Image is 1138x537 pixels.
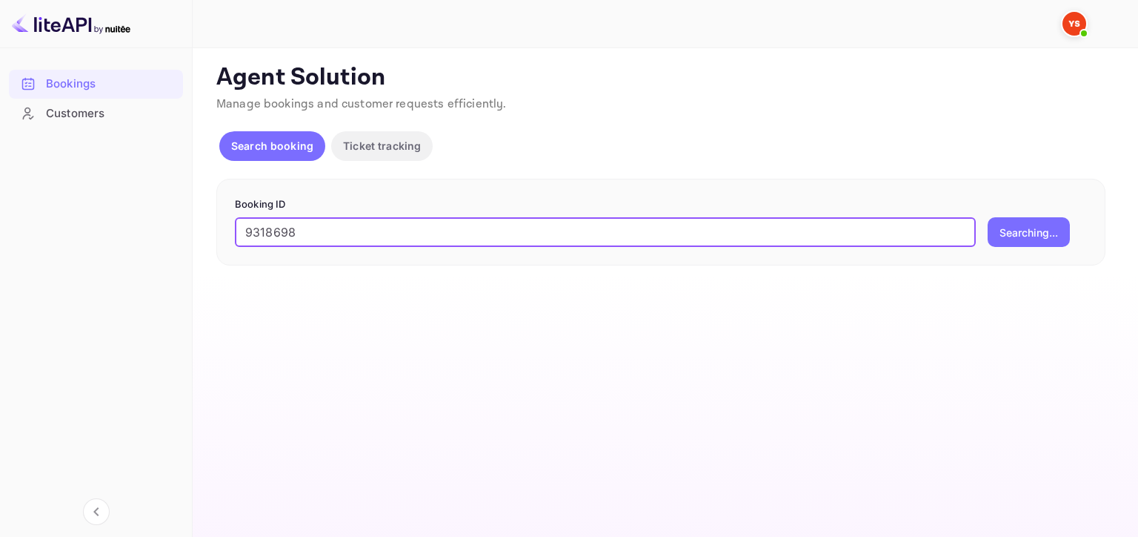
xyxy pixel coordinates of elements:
[216,96,507,112] span: Manage bookings and customer requests efficiently.
[343,138,421,154] p: Ticket tracking
[12,12,130,36] img: LiteAPI logo
[9,70,183,97] a: Bookings
[9,99,183,128] div: Customers
[83,498,110,525] button: Collapse navigation
[9,70,183,99] div: Bookings
[9,99,183,127] a: Customers
[46,105,176,122] div: Customers
[231,138,313,154] p: Search booking
[235,197,1087,212] p: Booking ID
[46,76,176,93] div: Bookings
[216,63,1111,93] p: Agent Solution
[988,217,1070,247] button: Searching...
[1062,12,1086,36] img: Yandex Support
[235,217,976,247] input: Enter Booking ID (e.g., 63782194)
